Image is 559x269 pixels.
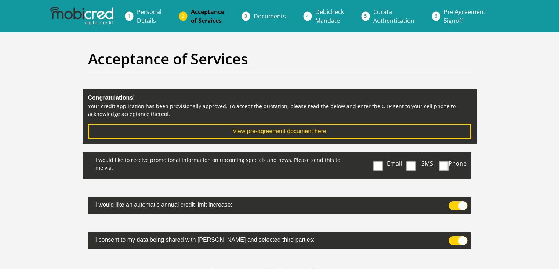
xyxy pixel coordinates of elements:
h2: Acceptance of Services [88,50,471,68]
span: Acceptance of Services [191,8,224,25]
span: Personal Details [137,8,161,25]
b: Congratulations! [88,95,135,101]
a: Acceptanceof Services [185,4,230,28]
span: SMS [421,159,433,167]
button: View pre-agreement document here [88,124,471,139]
a: PersonalDetails [131,4,167,28]
a: Pre AgreementSignoff [438,4,491,28]
a: Documents [248,9,292,24]
p: I would like to receive promotional information on upcoming specials and news. Please send this t... [88,152,349,173]
p: Your credit application has been provisionally approved. To accept the quotation, please read the... [88,102,471,118]
span: Documents [254,12,286,20]
span: Debicheck Mandate [315,8,344,25]
span: Phone [449,159,467,167]
img: mobicred logo [50,7,113,25]
label: I consent to my data being shared with [PERSON_NAME] and selected third parties: [88,232,433,246]
span: Email [387,159,402,167]
span: Curata Authentication [373,8,414,25]
span: Pre Agreement Signoff [444,8,486,25]
a: CurataAuthentication [367,4,420,28]
a: DebicheckMandate [309,4,350,28]
label: I would like an automatic annual credit limit increase: [88,197,433,211]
